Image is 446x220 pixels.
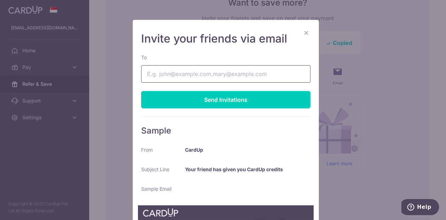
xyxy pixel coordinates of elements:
[141,65,310,83] input: E.g. john@example.com,mary@example.com
[16,5,30,11] span: Help
[141,32,310,46] h4: Invite your friends via email
[141,126,310,136] h5: Sample
[141,54,147,61] label: To
[141,91,310,108] div: Send Invitations
[141,185,171,192] label: Sample Email
[141,166,169,173] label: Subject Line
[185,147,203,153] b: CardUp
[302,28,310,37] button: ×
[141,146,153,153] label: From
[401,199,439,217] iframe: Opens a widget where you can find more information
[185,166,283,172] b: Your friend has given you CardUp credits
